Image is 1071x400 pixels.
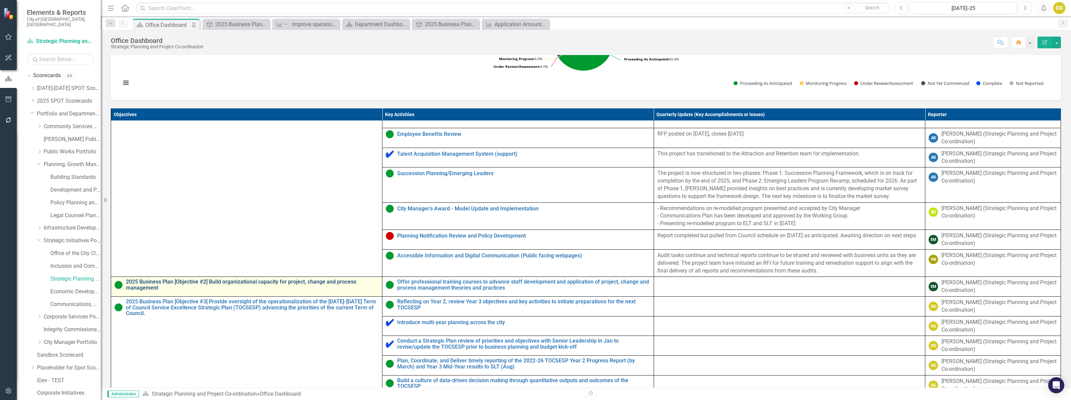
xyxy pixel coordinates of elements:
div: [PERSON_NAME] (Strategic Planning and Project Co-ordination) [941,232,1057,247]
a: Talent Acquisition Management System (support) [397,151,650,157]
div: [PERSON_NAME] (Strategic Planning and Project Co-ordination) [941,378,1057,393]
td: Double-Click to Edit [925,297,1061,316]
div: [PERSON_NAME] (Strategic Planning and Project Co-ordination) [941,169,1057,185]
a: 2025 Business Plan [Objective #2] Build organizational capacity for project, change and process m... [126,279,379,291]
a: Strategic Planning and Project Co-ordination [50,275,101,283]
div: EM [929,235,938,244]
td: Double-Click to Edit Right Click for Context Menu [382,277,654,297]
div: DG [929,302,938,311]
div: [PERSON_NAME] (Strategic Planning and Project Co-ordination) [941,205,1057,220]
button: Show Complete [976,80,1002,86]
a: Plan, Coordinate, and Deliver timely reporting of the 2022-26 TOCSESP Year 2 Progress Report (by ... [397,358,650,369]
a: Application Amount Statistics [483,20,547,29]
a: [PERSON_NAME] Public Libraries [44,136,101,143]
input: Search Below... [27,53,94,65]
td: Double-Click to Edit Right Click for Context Menu [111,297,382,395]
text: Not Reported [1016,80,1043,86]
a: Communications, Marketing and Engagement [50,301,101,308]
button: Show Monitoring Progress [799,80,846,86]
button: DG [1053,2,1065,14]
a: Policy Planning and Special Programs [50,199,101,207]
a: Corporate Services Portfolio [44,313,101,321]
a: Accessible Information and Digital Communication (Public facing webpages) [397,253,650,259]
button: [DATE]-25 [910,2,1017,14]
span: Search [865,5,879,10]
button: Search [855,3,889,13]
a: Scorecards [33,72,61,80]
a: Integrity Commissioner & Lobbyist Registrar [44,326,101,334]
a: Offer professional training courses to advance staff development and application of project, chan... [397,279,650,291]
a: City Manager's Award - Model Update and Implementation [397,206,650,212]
td: Double-Click to Edit [654,167,925,202]
button: Show Not Reported [1010,80,1043,86]
div: AR [929,153,938,162]
div: [PERSON_NAME] (Strategic Planning and Project Co-ordination) [941,358,1057,373]
p: Audit tasks continue and technical reports continue to be shared and reviewed with business units... [657,252,922,275]
td: Double-Click to Edit [925,356,1061,376]
div: EM [929,282,938,291]
div: - Presenting re-modelled program to ELT and SLT in [DATE] [657,220,922,228]
td: Double-Click to Edit [925,249,1061,277]
div: 64 [64,73,75,79]
img: ClearPoint Strategy [3,7,15,20]
td: Double-Click to Edit [925,336,1061,356]
td: Double-Click to Edit [654,202,925,230]
td: Double-Click to Edit [654,128,925,148]
div: Office Dashboard [145,21,190,29]
a: Strategic Planning and Project Co-ordination [27,38,94,45]
div: [PERSON_NAME] (Strategic Planning and Project Co-ordination) [941,279,1057,294]
td: Double-Click to Edit [654,375,925,395]
a: iDev - TEST [37,377,101,385]
tspan: Proceeding As Anticipated: [624,57,669,61]
img: Under Review / Reassessment [386,232,394,240]
a: Strategic Initiatives Portfolio [44,237,101,245]
a: Infrastructure Development Portfolio [44,224,101,232]
td: Double-Click to Edit Right Click for Context Menu [382,336,654,356]
div: BD [929,207,938,217]
text: 65.6% [624,57,679,61]
td: Double-Click to Edit [654,148,925,167]
img: Complete [386,340,394,348]
path: Proceeding As Anticipated, 21. [558,10,614,71]
img: Proceeding as Anticipated [386,169,394,178]
td: Double-Click to Edit [925,375,1061,395]
div: Open Intercom Messenger [1048,377,1064,393]
p: Report completed but pulled from Council schedule on [DATE] as anticipated. Awaiting direction on... [657,232,922,240]
td: Double-Click to Edit [654,356,925,376]
div: DG [929,341,938,350]
text: 0.0% [499,56,542,61]
img: Proceeding as Anticipated [386,205,394,213]
div: • Improve operational/process data development and reporting [285,20,338,29]
td: Double-Click to Edit [925,128,1061,148]
div: [PERSON_NAME] (Strategic Planning and Project Co-ordination) [941,318,1057,334]
a: • Improve operational/process data development and reporting [274,20,338,29]
a: Conduct a Strategic Plan review of priorities and objectives with Senior Leadership in Jan to rev... [397,338,650,350]
a: Employee Benefits Review [397,131,650,137]
td: Double-Click to Edit [654,316,925,336]
div: YW [929,255,938,264]
text: 0.0% [494,64,548,69]
div: 2025 Business Plan [Objective #2] [425,20,477,29]
td: Double-Click to Edit [654,336,925,356]
a: Inclusion and Community Outreach [50,262,101,270]
td: Double-Click to Edit Right Click for Context Menu [382,375,654,395]
a: Economic Development [50,288,101,296]
div: DG [929,321,938,331]
a: Development and Parks Planning [50,186,101,194]
div: Strategic Planning and Project Co-ordination [111,44,203,49]
tspan: Monitoring Progress: [499,56,534,61]
td: Double-Click to Edit [925,202,1061,230]
td: Double-Click to Edit [925,277,1061,297]
img: Proceeding as Anticipated [386,360,394,368]
a: Corporate Initiatives [37,389,101,397]
p: The project is now structured in two phases: Phase 1: Succession Planning Framework, which is on ... [657,169,922,200]
div: - Recommendations on re-modelled program presented and accepted by City Manager [657,205,922,212]
a: Strategic Planning and Project Co-ordination [152,391,257,397]
img: Complete [386,318,394,327]
div: AR [929,133,938,143]
td: Double-Click to Edit [925,230,1061,250]
a: Reflecting on Year 2, review Year 3 objectives and key activities to initiate preparations for th... [397,299,650,310]
path: Under Review/Assessment, 0. [558,41,583,57]
div: AR [929,172,938,182]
